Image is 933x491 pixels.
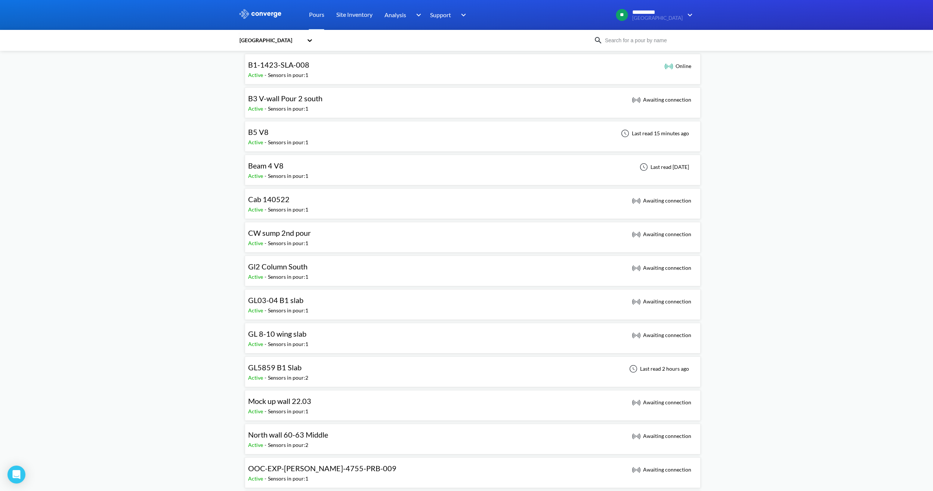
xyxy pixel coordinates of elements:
[268,340,308,348] div: Sensors in pour: 1
[248,60,309,69] span: B1-1423-SLA-008
[632,331,641,340] img: awaiting_connection_icon.svg
[636,163,691,172] div: Last read [DATE]
[248,206,265,213] span: Active
[384,10,406,19] span: Analysis
[245,264,701,271] a: Gl2 Column SouthActive-Sensors in pour:1 Awaiting connection
[268,441,308,449] div: Sensors in pour: 2
[632,95,691,104] div: Awaiting connection
[248,274,265,280] span: Active
[632,196,691,205] div: Awaiting connection
[632,15,683,21] span: [GEOGRAPHIC_DATA]
[248,307,265,314] span: Active
[265,274,268,280] span: -
[248,430,328,439] span: North wall 60-63 Middle
[265,206,268,213] span: -
[430,10,451,19] span: Support
[268,273,308,281] div: Sensors in pour: 1
[248,173,265,179] span: Active
[683,10,695,19] img: downArrow.svg
[248,341,265,347] span: Active
[248,139,265,145] span: Active
[248,94,322,103] span: B3 V-wall Pour 2 south
[248,442,265,448] span: Active
[248,374,265,381] span: Active
[265,475,268,482] span: -
[268,105,308,113] div: Sensors in pour: 1
[248,464,396,473] span: OOC-EXP-[PERSON_NAME]-4755-PRB-009
[248,329,306,338] span: GL 8-10 wing slab
[268,172,308,180] div: Sensors in pour: 1
[248,127,269,136] span: B5 V8
[632,297,691,306] div: Awaiting connection
[265,408,268,414] span: -
[248,475,265,482] span: Active
[248,105,265,112] span: Active
[664,62,691,71] div: Online
[265,72,268,78] span: -
[248,161,284,170] span: Beam 4 V8
[265,105,268,112] span: -
[248,228,311,237] span: CW sump 2nd pour
[265,139,268,145] span: -
[632,95,641,104] img: awaiting_connection_icon.svg
[248,240,265,246] span: Active
[265,307,268,314] span: -
[632,465,691,474] div: Awaiting connection
[411,10,423,19] img: downArrow.svg
[664,62,673,71] img: online_icon.svg
[632,230,641,239] img: awaiting_connection_icon.svg
[632,196,641,205] img: awaiting_connection_icon.svg
[245,432,701,439] a: North wall 60-63 MiddleActive-Sensors in pour:2 Awaiting connection
[245,298,701,304] a: GL03-04 B1 slabActive-Sensors in pour:1 Awaiting connection
[603,36,693,44] input: Search for a pour by name
[268,239,308,247] div: Sensors in pour: 1
[248,262,308,271] span: Gl2 Column South
[632,398,691,407] div: Awaiting connection
[248,408,265,414] span: Active
[245,231,701,237] a: CW sump 2nd pourActive-Sensors in pour:1 Awaiting connection
[245,331,701,338] a: GL 8-10 wing slabActive-Sensors in pour:1 Awaiting connection
[265,374,268,381] span: -
[632,230,691,239] div: Awaiting connection
[245,197,701,203] a: Cab 140522Active-Sensors in pour:1 Awaiting connection
[245,96,701,102] a: B3 V-wall Pour 2 southActive-Sensors in pour:1 Awaiting connection
[268,306,308,315] div: Sensors in pour: 1
[265,341,268,347] span: -
[632,398,641,407] img: awaiting_connection_icon.svg
[632,263,641,272] img: awaiting_connection_icon.svg
[245,163,701,170] a: Beam 4 V8Active-Sensors in pour:1Last read [DATE]
[248,195,290,204] span: Cab 140522
[617,129,691,138] div: Last read 15 minutes ago
[268,71,308,79] div: Sensors in pour: 1
[245,399,701,405] a: Mock up wall 22.03Active-Sensors in pour:1 Awaiting connection
[632,432,641,441] img: awaiting_connection_icon.svg
[239,9,282,19] img: logo_ewhite.svg
[239,36,303,44] div: [GEOGRAPHIC_DATA]
[245,365,701,371] a: GL5859 B1 SlabActive-Sensors in pour:2Last read 2 hours ago
[265,442,268,448] span: -
[632,297,641,306] img: awaiting_connection_icon.svg
[594,36,603,45] img: icon-search.svg
[268,407,308,416] div: Sensors in pour: 1
[268,138,308,146] div: Sensors in pour: 1
[245,466,701,472] a: OOC-EXP-[PERSON_NAME]-4755-PRB-009Active-Sensors in pour:1 Awaiting connection
[248,396,311,405] span: Mock up wall 22.03
[632,331,691,340] div: Awaiting connection
[248,296,303,305] span: GL03-04 B1 slab
[245,130,701,136] a: B5 V8Active-Sensors in pour:1Last read 15 minutes ago
[7,466,25,484] div: Open Intercom Messenger
[268,206,308,214] div: Sensors in pour: 1
[268,475,308,483] div: Sensors in pour: 1
[265,240,268,246] span: -
[456,10,468,19] img: downArrow.svg
[625,364,691,373] div: Last read 2 hours ago
[632,465,641,474] img: awaiting_connection_icon.svg
[265,173,268,179] span: -
[632,432,691,441] div: Awaiting connection
[632,263,691,272] div: Awaiting connection
[268,374,308,382] div: Sensors in pour: 2
[248,72,265,78] span: Active
[248,363,302,372] span: GL5859 B1 Slab
[245,62,701,69] a: B1-1423-SLA-008Active-Sensors in pour:1 Online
